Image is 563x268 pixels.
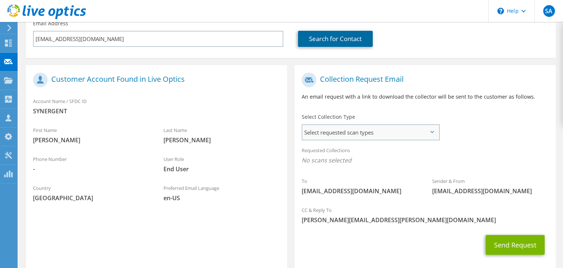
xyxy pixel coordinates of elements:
[163,136,279,144] span: [PERSON_NAME]
[432,187,548,195] span: [EMAIL_ADDRESS][DOMAIN_NAME]
[298,31,373,47] a: Search for Contact
[425,173,555,199] div: Sender & From
[543,5,555,17] span: SA
[302,156,548,164] span: No scans selected
[26,122,156,148] div: First Name
[302,125,439,140] span: Select requested scan types
[33,194,149,202] span: [GEOGRAPHIC_DATA]
[302,73,545,87] h1: Collection Request Email
[156,151,287,177] div: User Role
[156,122,287,148] div: Last Name
[302,113,355,121] label: Select Collection Type
[302,93,548,101] p: An email request with a link to download the collector will be sent to the customer as follows.
[163,165,279,173] span: End User
[294,173,425,199] div: To
[26,93,287,119] div: Account Name / SFDC ID
[33,136,149,144] span: [PERSON_NAME]
[294,143,556,170] div: Requested Collections
[26,151,156,177] div: Phone Number
[33,73,276,87] h1: Customer Account Found in Live Optics
[26,180,156,206] div: Country
[302,216,548,224] span: [PERSON_NAME][EMAIL_ADDRESS][PERSON_NAME][DOMAIN_NAME]
[156,180,287,206] div: Preferred Email Language
[486,235,545,255] button: Send Request
[302,187,417,195] span: [EMAIL_ADDRESS][DOMAIN_NAME]
[163,194,279,202] span: en-US
[33,165,149,173] span: -
[497,8,504,14] svg: \n
[294,202,556,228] div: CC & Reply To
[33,107,280,115] span: SYNERGENT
